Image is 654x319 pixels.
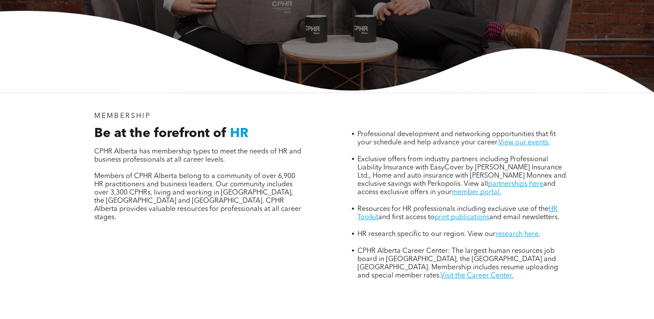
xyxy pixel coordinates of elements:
span: HR research specific to our region. View our [357,231,495,238]
span: and first access to [378,214,434,221]
span: HR [230,127,249,140]
span: CPHR Alberta has membership types to meet the needs of HR and business professionals at all caree... [94,148,301,163]
a: View our events. [498,139,550,146]
span: . [539,231,540,238]
a: partnerships here [488,181,543,188]
span: MEMBERSHIP [94,113,151,120]
span: Resources for HR professionals including exclusive use of the [357,206,549,213]
span: Professional development and networking opportunities that fit your schedule and help advance you... [357,131,556,146]
span: Members of CPHR Alberta belong to a community of over 6,900 HR practitioners and business leaders... [94,173,301,221]
a: print publications [434,214,489,221]
span: and email newsletters. [489,214,559,221]
a: Visit the Career Center. [440,272,514,279]
span: Be at the forefront of [94,127,227,140]
span: CPHR Alberta Career Center: The largest human resources job board in [GEOGRAPHIC_DATA], the [GEOG... [357,248,558,279]
a: research here [495,231,539,238]
a: member portal. [452,189,501,196]
span: Exclusive offers from industry partners including Professional Liability Insurance with EasyCover... [357,156,566,188]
